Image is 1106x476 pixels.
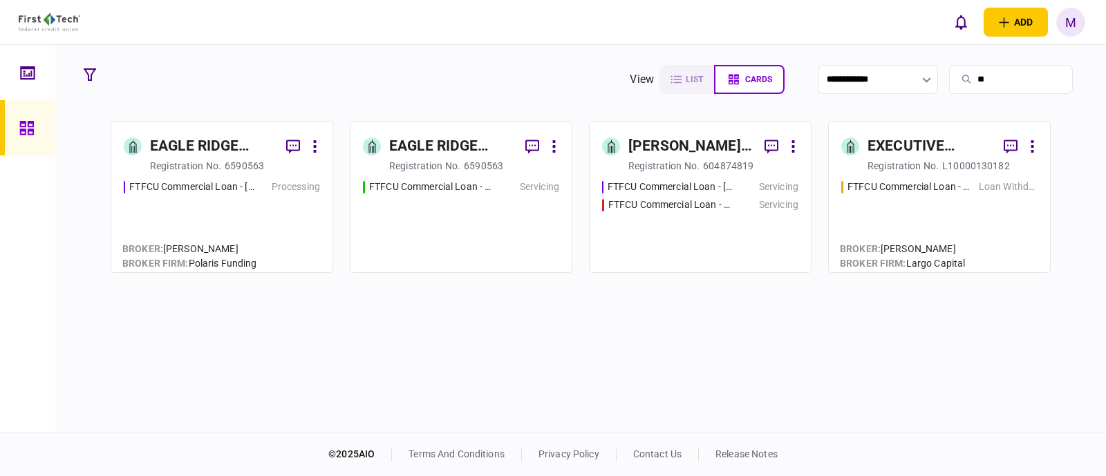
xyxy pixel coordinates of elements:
[759,198,798,212] div: Servicing
[840,258,906,269] span: broker firm :
[979,180,1038,194] div: Loan Withdrawn/Declined
[868,135,993,158] div: EXECUTIVE EAGLES INVESTMENTS GROUP LLC
[628,159,700,173] div: registration no.
[714,65,785,94] button: cards
[520,180,559,194] div: Servicing
[628,135,753,158] div: [PERSON_NAME] REAL ESTATE GROUP, LLC
[984,8,1048,37] button: open adding identity options
[608,180,733,194] div: FTFCU Commercial Loan - 2620 10th Ave - Park View Apts
[122,258,189,269] span: broker firm :
[840,242,965,256] div: [PERSON_NAME]
[715,448,778,459] a: release notes
[122,256,257,271] div: Polaris Funding
[608,198,733,212] div: FTFCU Commercial Loan - 1410 Ponderosa St - Ponderosa Apts
[942,159,1010,173] div: L10000130182
[589,121,812,273] a: [PERSON_NAME] REAL ESTATE GROUP, LLCregistration no.604874819FTFCU Commercial Loan - 2620 10th Av...
[150,135,275,158] div: EAGLE RIDGE EQUITY LLC
[840,256,965,271] div: Largo Capital
[1056,8,1085,37] button: M
[464,159,503,173] div: 6590563
[225,159,264,173] div: 6590563
[633,448,682,459] a: contact us
[389,159,460,173] div: registration no.
[19,13,80,31] img: client company logo
[111,121,333,273] a: EAGLE RIDGE EQUITY LLCregistration no.6590563FTFCU Commercial Loan - 26095 Kestrel Dr Evan Mills ...
[759,180,798,194] div: Servicing
[122,242,257,256] div: [PERSON_NAME]
[409,448,505,459] a: terms and conditions
[840,243,881,254] span: Broker :
[703,159,753,173] div: 604874819
[350,121,572,273] a: EAGLE RIDGE EQUITY LLCregistration no.6590563FTFCU Commercial Loan - 26095 Kestrel Drive Le Ray N...
[745,75,772,84] span: cards
[389,135,514,158] div: EAGLE RIDGE EQUITY LLC
[659,65,714,94] button: list
[630,71,654,88] div: view
[369,180,494,194] div: FTFCU Commercial Loan - 26095 Kestrel Drive Le Ray NY
[272,180,320,194] div: Processing
[828,121,1051,273] a: EXECUTIVE EAGLES INVESTMENTS GROUP LLCregistration no.L10000130182FTFCU Commercial Loan - 2904 W ...
[328,447,392,461] div: © 2025 AIO
[868,159,939,173] div: registration no.
[686,75,703,84] span: list
[946,8,975,37] button: open notifications list
[847,180,972,194] div: FTFCU Commercial Loan - 2904 W International Speedway Blvd
[150,159,221,173] div: registration no.
[122,243,163,254] span: Broker :
[129,180,254,194] div: FTFCU Commercial Loan - 26095 Kestrel Dr Evan Mills NY
[538,448,599,459] a: privacy policy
